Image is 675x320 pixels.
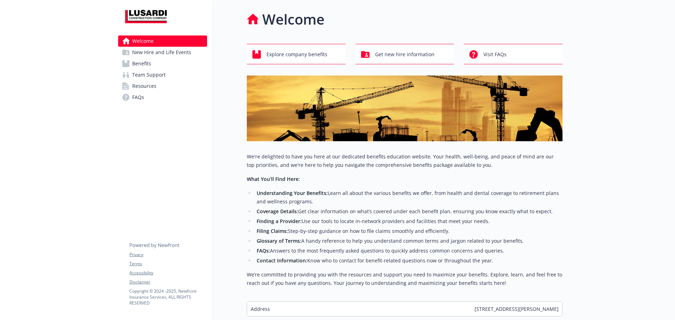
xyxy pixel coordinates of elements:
a: Terms [129,261,207,267]
li: Step-by-step guidance on how to file claims smoothly and efficiently. [255,227,562,235]
li: Get clear information on what’s covered under each benefit plan, ensuring you know exactly what t... [255,207,562,216]
a: Team Support [118,69,207,80]
span: New Hire and Life Events [132,47,191,58]
strong: Contact Information: [257,257,307,264]
button: Explore company benefits [247,44,346,64]
li: Learn all about the various benefits we offer, from health and dental coverage to retirement plan... [255,189,562,206]
strong: Finding a Provider: [257,218,302,224]
a: Disclaimer [129,279,207,285]
button: Visit FAQs [464,44,562,64]
strong: What You’ll Find Here: [247,176,300,182]
li: Use our tools to locate in-network providers and facilities that meet your needs. [255,217,562,226]
span: Resources [132,80,156,92]
a: Benefits [118,58,207,69]
a: Accessibility [129,270,207,276]
p: We’re committed to providing you with the resources and support you need to maximize your benefit... [247,270,562,287]
span: [STREET_ADDRESS][PERSON_NAME] [475,305,559,313]
strong: Coverage Details: [257,208,298,215]
a: Resources [118,80,207,92]
span: Team Support [132,69,166,80]
li: Know who to contact for benefit-related questions now or throughout the year. [255,256,562,265]
strong: Glossary of Terms: [257,237,301,244]
span: Address [251,305,270,313]
span: Explore company benefits [266,48,327,61]
a: Privacy [129,252,207,258]
li: Answers to the most frequently asked questions to quickly address common concerns and queries. [255,247,562,255]
p: We're delighted to have you here at our dedicated benefits education website. Your health, well-b... [247,152,562,169]
a: FAQs [118,92,207,103]
li: A handy reference to help you understand common terms and jargon related to your benefits. [255,237,562,245]
h1: Welcome [262,9,324,30]
strong: FAQs: [257,247,270,254]
span: Visit FAQs [483,48,507,61]
span: Welcome [132,35,154,47]
span: Get new hire information [375,48,435,61]
button: Get new hire information [355,44,454,64]
a: Welcome [118,35,207,47]
span: Benefits [132,58,151,69]
span: FAQs [132,92,144,103]
strong: Understanding Your Benefits: [257,190,328,196]
p: Copyright © 2024 - 2025 , Newfront Insurance Services, ALL RIGHTS RESERVED [129,288,207,306]
strong: Filing Claims: [257,228,288,234]
img: overview page banner [247,76,562,141]
a: New Hire and Life Events [118,47,207,58]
